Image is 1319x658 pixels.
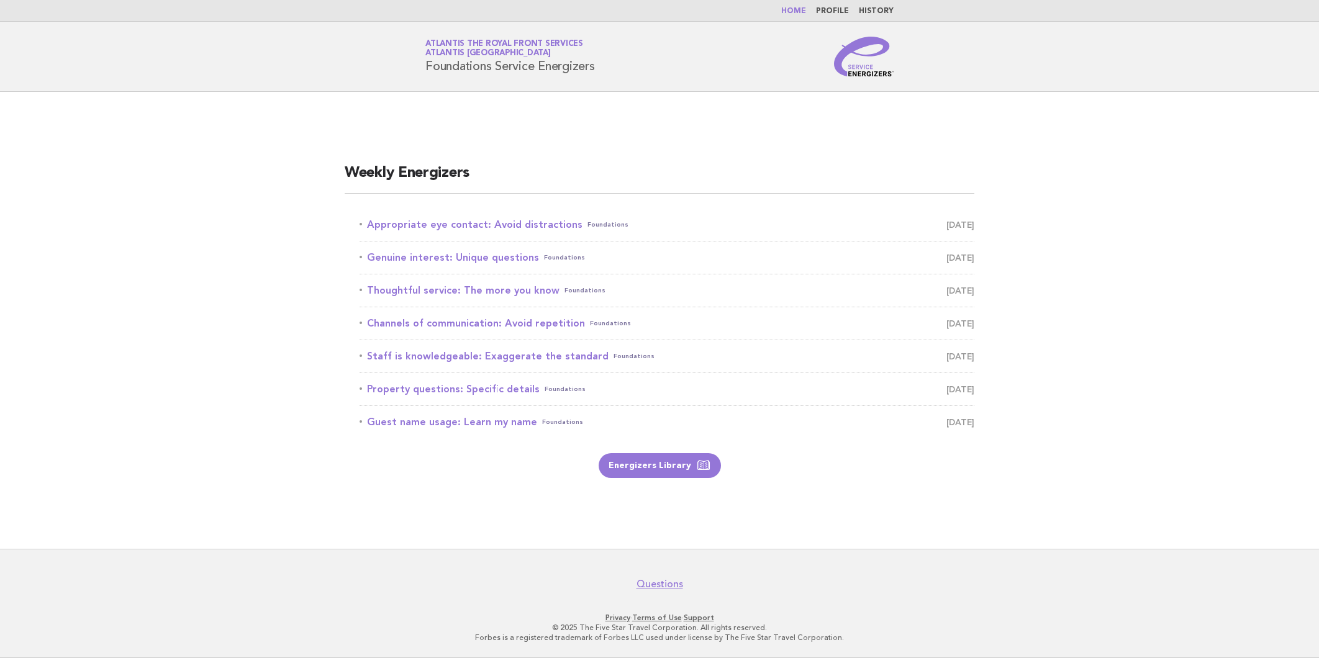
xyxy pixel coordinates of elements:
span: Foundations [542,413,583,431]
span: Foundations [564,282,605,299]
a: Atlantis The Royal Front ServicesAtlantis [GEOGRAPHIC_DATA] [425,40,583,57]
span: [DATE] [946,348,974,365]
span: Foundations [614,348,655,365]
span: [DATE] [946,216,974,233]
a: Channels of communication: Avoid repetitionFoundations [DATE] [360,315,974,332]
p: Forbes is a registered trademark of Forbes LLC used under license by The Five Star Travel Corpora... [279,633,1040,642]
span: Atlantis [GEOGRAPHIC_DATA] [425,50,551,58]
span: [DATE] [946,282,974,299]
h1: Foundations Service Energizers [425,40,595,73]
span: [DATE] [946,413,974,431]
a: Terms of Use [632,613,682,622]
a: Home [781,7,806,15]
a: History [859,7,894,15]
img: Service Energizers [834,37,894,76]
span: Foundations [544,249,585,266]
p: · · [279,613,1040,623]
p: © 2025 The Five Star Travel Corporation. All rights reserved. [279,623,1040,633]
span: Foundations [590,315,631,332]
a: Appropriate eye contact: Avoid distractionsFoundations [DATE] [360,216,974,233]
a: Privacy [605,613,630,622]
span: [DATE] [946,381,974,398]
a: Thoughtful service: The more you knowFoundations [DATE] [360,282,974,299]
span: Foundations [545,381,586,398]
a: Guest name usage: Learn my nameFoundations [DATE] [360,413,974,431]
span: [DATE] [946,315,974,332]
span: [DATE] [946,249,974,266]
a: Genuine interest: Unique questionsFoundations [DATE] [360,249,974,266]
a: Profile [816,7,849,15]
h2: Weekly Energizers [345,163,974,194]
a: Energizers Library [599,453,721,478]
a: Property questions: Specific detailsFoundations [DATE] [360,381,974,398]
span: Foundations [587,216,628,233]
a: Staff is knowledgeable: Exaggerate the standardFoundations [DATE] [360,348,974,365]
a: Questions [637,578,683,590]
a: Support [684,613,714,622]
